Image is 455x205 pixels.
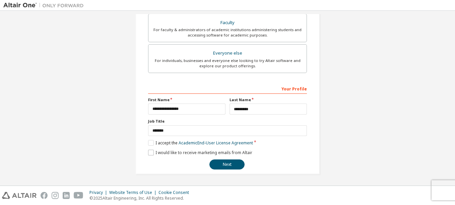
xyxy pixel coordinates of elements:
[158,190,193,195] div: Cookie Consent
[63,192,70,199] img: linkedin.svg
[109,190,158,195] div: Website Terms of Use
[148,83,307,94] div: Your Profile
[148,140,253,146] label: I accept the
[89,190,109,195] div: Privacy
[179,140,253,146] a: Academic End-User License Agreement
[3,2,87,9] img: Altair One
[148,119,307,124] label: Job Title
[209,159,245,169] button: Next
[148,150,252,155] label: I would like to receive marketing emails from Altair
[148,97,225,102] label: First Name
[152,58,303,69] div: For individuals, businesses and everyone else looking to try Altair software and explore our prod...
[152,18,303,27] div: Faculty
[230,97,307,102] label: Last Name
[41,192,48,199] img: facebook.svg
[89,195,193,201] p: © 2025 Altair Engineering, Inc. All Rights Reserved.
[52,192,59,199] img: instagram.svg
[152,49,303,58] div: Everyone else
[152,27,303,38] div: For faculty & administrators of academic institutions administering students and accessing softwa...
[74,192,83,199] img: youtube.svg
[2,192,37,199] img: altair_logo.svg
